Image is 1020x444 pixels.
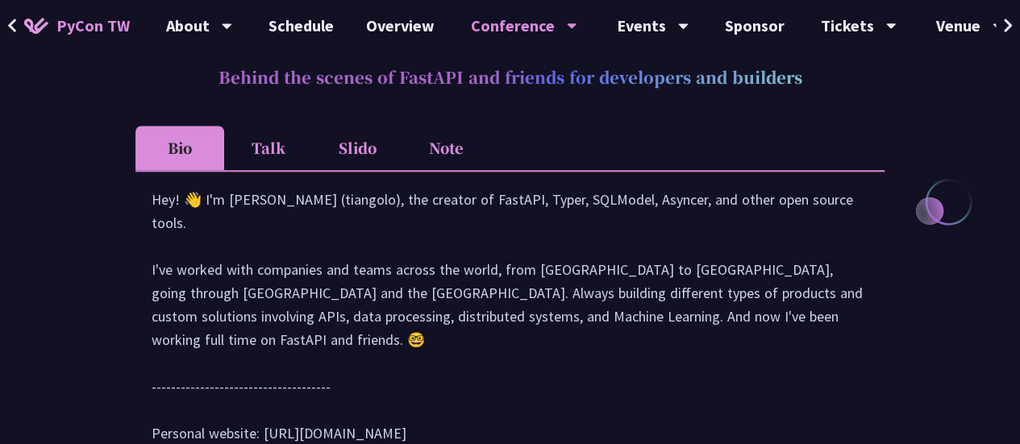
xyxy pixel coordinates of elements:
li: Slido [313,126,402,170]
span: PyCon TW [56,14,130,38]
li: Talk [224,126,313,170]
li: Bio [135,126,224,170]
img: Home icon of PyCon TW 2025 [24,18,48,34]
a: PyCon TW [8,6,146,46]
li: Note [402,126,490,170]
h2: Behind the scenes of FastAPI and friends for developers and builders [135,53,885,102]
